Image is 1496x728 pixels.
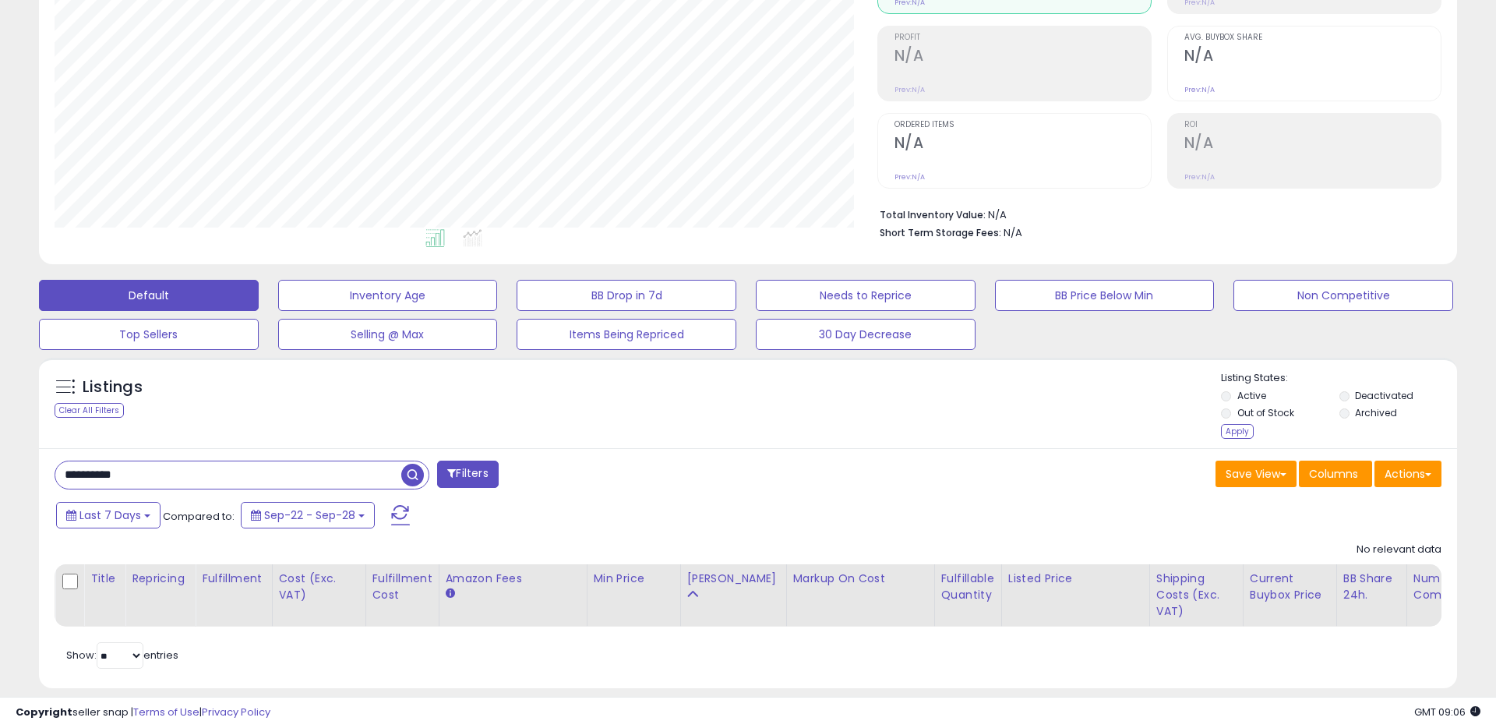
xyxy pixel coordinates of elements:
label: Out of Stock [1237,406,1294,419]
button: Filters [437,461,498,488]
div: Cost (Exc. VAT) [279,571,359,603]
small: Prev: N/A [1184,172,1215,182]
strong: Copyright [16,705,72,719]
th: The percentage added to the cost of goods (COGS) that forms the calculator for Min & Max prices. [786,564,934,627]
div: No relevant data [1357,542,1441,557]
small: Amazon Fees. [446,587,455,601]
div: Fulfillment Cost [372,571,432,603]
div: Amazon Fees [446,571,580,587]
div: Repricing [132,571,189,587]
b: Short Term Storage Fees: [880,226,1001,239]
button: Items Being Repriced [517,319,736,350]
button: Default [39,280,259,311]
span: Ordered Items [894,121,1151,129]
div: Clear All Filters [55,403,124,418]
div: BB Share 24h. [1343,571,1400,603]
li: N/A [880,204,1430,223]
h2: N/A [894,134,1151,155]
span: 2025-10-7 09:06 GMT [1414,705,1480,719]
button: Top Sellers [39,319,259,350]
div: Num of Comp. [1413,571,1470,603]
div: Apply [1221,424,1254,439]
a: Privacy Policy [202,705,270,719]
span: Sep-22 - Sep-28 [264,507,355,523]
div: seller snap | | [16,705,270,720]
p: Listing States: [1221,371,1456,386]
button: 30 Day Decrease [756,319,976,350]
button: Actions [1374,461,1441,487]
small: Prev: N/A [894,85,925,94]
label: Active [1237,389,1266,402]
button: BB Drop in 7d [517,280,736,311]
span: ROI [1184,121,1441,129]
div: Title [90,571,118,587]
small: Prev: N/A [1184,85,1215,94]
div: Markup on Cost [793,571,928,587]
span: Compared to: [163,509,235,524]
h2: N/A [1184,47,1441,68]
h2: N/A [894,47,1151,68]
div: Listed Price [1008,571,1143,587]
button: Sep-22 - Sep-28 [241,502,375,528]
button: Last 7 Days [56,502,161,528]
span: N/A [1004,225,1022,240]
label: Archived [1355,406,1397,419]
a: Terms of Use [133,705,199,719]
div: [PERSON_NAME] [687,571,780,587]
span: Columns [1309,466,1358,482]
div: Current Buybox Price [1250,571,1330,603]
button: Inventory Age [278,280,498,311]
button: Save View [1215,461,1297,487]
span: Last 7 Days [79,507,141,523]
button: Columns [1299,461,1372,487]
div: Min Price [594,571,674,587]
b: Total Inventory Value: [880,208,986,221]
label: Deactivated [1355,389,1413,402]
div: Fulfillable Quantity [941,571,995,603]
div: Shipping Costs (Exc. VAT) [1156,571,1237,620]
button: Non Competitive [1233,280,1453,311]
button: BB Price Below Min [995,280,1215,311]
button: Selling @ Max [278,319,498,350]
span: Show: entries [66,648,178,663]
div: Fulfillment [202,571,265,587]
small: Prev: N/A [894,172,925,182]
button: Needs to Reprice [756,280,976,311]
h5: Listings [83,376,143,398]
span: Avg. Buybox Share [1184,34,1441,42]
h2: N/A [1184,134,1441,155]
span: Profit [894,34,1151,42]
